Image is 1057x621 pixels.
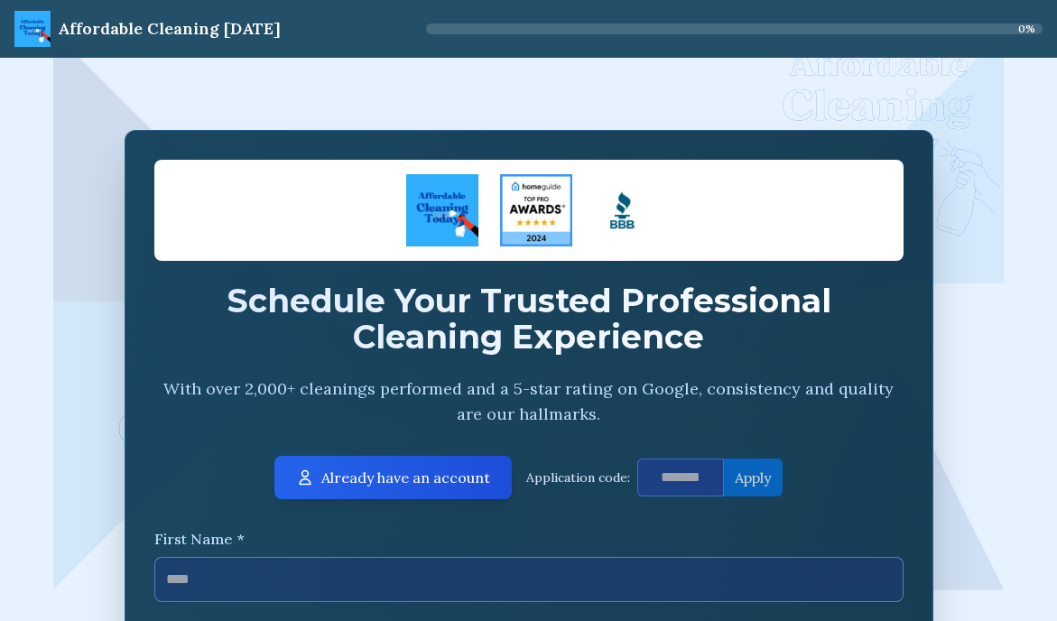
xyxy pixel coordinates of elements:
[724,459,783,496] button: Apply
[58,16,281,42] div: Affordable Cleaning [DATE]
[154,283,904,355] h2: Schedule Your Trusted Professional Cleaning Experience
[406,174,478,246] img: ACT Logo
[14,11,51,47] img: ACT Logo
[274,456,512,499] button: Already have an account
[500,174,572,246] img: Four Seasons Cleaning
[526,468,630,487] p: Application code:
[587,174,659,246] img: Logo Square
[1018,22,1035,36] span: 0 %
[154,376,904,427] p: With over 2,000+ cleanings performed and a 5-star rating on Google, consistency and quality are o...
[154,528,904,550] label: First Name *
